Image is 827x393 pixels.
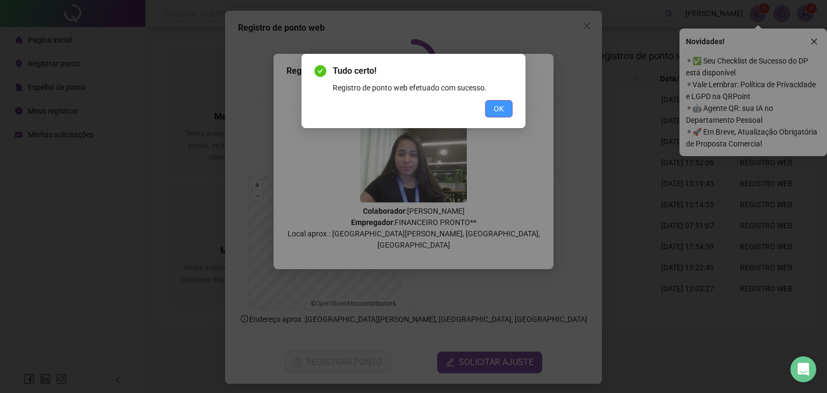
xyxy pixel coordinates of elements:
div: Registro de ponto web efetuado com sucesso. [333,82,513,94]
span: check-circle [314,65,326,77]
button: OK [485,100,513,117]
div: Open Intercom Messenger [790,356,816,382]
span: Tudo certo! [333,65,513,78]
span: OK [494,103,504,115]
